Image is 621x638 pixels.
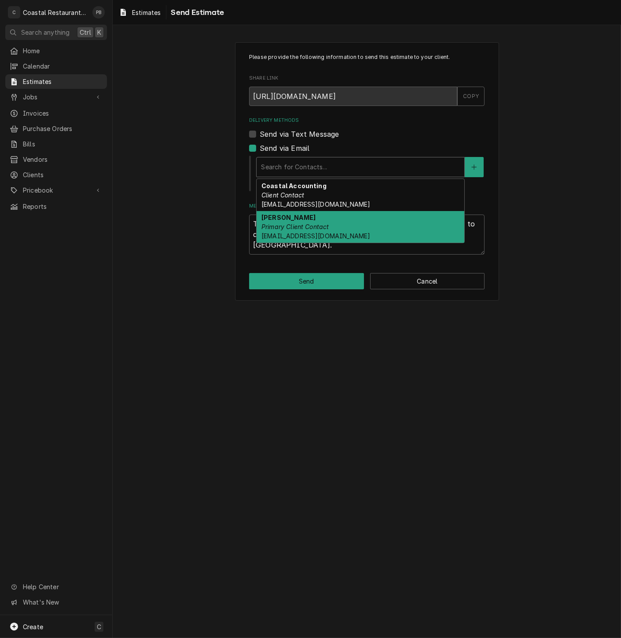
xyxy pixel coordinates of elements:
[249,75,485,106] div: Share Link
[23,170,103,179] span: Clients
[5,199,107,214] a: Reports
[249,117,485,124] label: Delivery Methods
[261,214,316,221] strong: [PERSON_NAME]
[249,53,485,255] div: Estimate Send Form
[249,75,485,82] label: Share Link
[23,155,103,164] span: Vendors
[23,8,88,17] div: Coastal Restaurant Repair
[23,124,103,133] span: Purchase Orders
[249,273,485,289] div: Button Group Row
[260,129,339,139] label: Send via Text Message
[261,223,329,230] em: Primary Client Contact
[249,215,485,255] textarea: Thank you for considering doing business with us! Make sure to click approve and write any questi...
[5,137,107,151] a: Bills
[23,46,103,55] span: Home
[23,202,103,211] span: Reports
[115,5,164,20] a: Estimates
[249,203,485,210] label: Message to Client
[23,77,103,86] span: Estimates
[235,42,499,301] div: Estimate Send
[97,622,101,631] span: C
[23,582,102,591] span: Help Center
[370,273,485,289] button: Cancel
[5,44,107,58] a: Home
[5,59,107,73] a: Calendar
[5,90,107,104] a: Go to Jobs
[5,168,107,182] a: Clients
[5,152,107,167] a: Vendors
[23,92,89,102] span: Jobs
[132,8,161,17] span: Estimates
[465,157,483,177] button: Create New Contact
[261,191,304,199] em: Client Contact
[23,109,103,118] span: Invoices
[5,580,107,594] a: Go to Help Center
[23,623,43,631] span: Create
[97,28,101,37] span: K
[5,25,107,40] button: Search anythingCtrlK
[261,201,370,208] span: [EMAIL_ADDRESS][DOMAIN_NAME]
[8,6,20,18] div: C
[23,62,103,71] span: Calendar
[23,186,89,195] span: Pricebook
[249,203,485,255] div: Message to Client
[92,6,105,18] div: Phill Blush's Avatar
[168,7,224,18] span: Send Estimate
[5,106,107,120] a: Invoices
[261,182,327,190] strong: Coastal Accounting
[21,28,70,37] span: Search anything
[23,139,103,149] span: Bills
[249,53,485,61] p: Please provide the following information to send this estimate to your client.
[471,164,477,170] svg: Create New Contact
[457,87,485,106] button: COPY
[261,232,370,240] span: [EMAIL_ADDRESS][DOMAIN_NAME]
[5,121,107,136] a: Purchase Orders
[5,74,107,89] a: Estimates
[249,273,364,289] button: Send
[5,183,107,197] a: Go to Pricebook
[92,6,105,18] div: PB
[23,598,102,607] span: What's New
[5,595,107,609] a: Go to What's New
[80,28,91,37] span: Ctrl
[260,143,309,153] label: Send via Email
[249,273,485,289] div: Button Group
[249,117,485,192] div: Delivery Methods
